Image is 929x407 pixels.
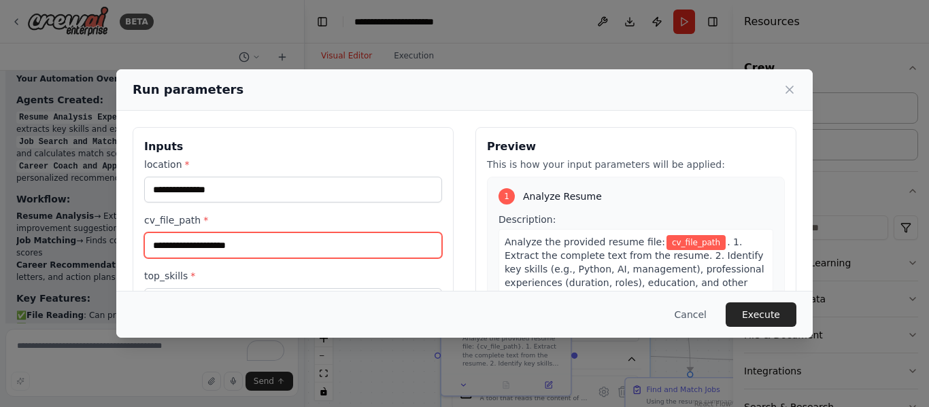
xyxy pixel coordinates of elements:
[144,139,442,155] h3: Inputs
[726,302,796,327] button: Execute
[487,158,785,171] p: This is how your input parameters will be applied:
[487,139,785,155] h3: Preview
[523,190,602,203] span: Analyze Resume
[499,188,515,205] div: 1
[144,158,442,171] label: location
[664,302,717,327] button: Cancel
[144,213,442,227] label: cv_file_path
[666,235,726,250] span: Variable: cv_file_path
[499,214,556,225] span: Description:
[144,269,442,283] label: top_skills
[133,80,243,99] h2: Run parameters
[505,236,665,247] span: Analyze the provided resume file:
